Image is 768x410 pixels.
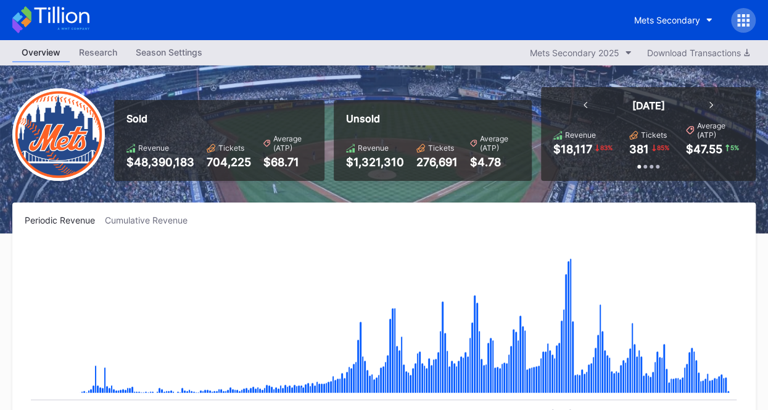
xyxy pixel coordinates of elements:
a: Season Settings [126,43,212,62]
div: Mets Secondary [634,15,700,25]
div: 704,225 [207,156,251,169]
div: 83 % [599,143,614,153]
div: Average (ATP) [273,134,312,153]
div: $1,321,310 [346,156,404,169]
div: [DATE] [632,99,665,112]
div: $47.55 [686,143,722,156]
button: Mets Secondary [625,9,722,31]
div: $18,117 [553,143,592,156]
div: Unsold [346,112,519,125]
div: Sold [126,112,312,125]
div: Tickets [428,143,454,153]
img: New-York-Mets-Transparent.png [12,88,105,181]
a: Research [70,43,126,62]
div: 381 [629,143,649,156]
div: Tickets [641,130,667,140]
div: $68.71 [263,156,312,169]
div: 5 % [729,143,740,153]
div: Average (ATP) [480,134,519,153]
button: Mets Secondary 2025 [524,44,638,61]
a: Overview [12,43,70,62]
div: Research [70,43,126,61]
div: Tickets [218,143,244,153]
button: Download Transactions [641,44,756,61]
div: Average (ATP) [697,121,743,140]
div: Season Settings [126,43,212,61]
div: Download Transactions [647,48,749,58]
div: Periodic Revenue [25,215,105,225]
div: Cumulative Revenue [105,215,197,225]
div: $48,390,183 [126,156,194,169]
div: Mets Secondary 2025 [530,48,619,58]
div: 85 % [656,143,671,153]
div: Revenue [138,143,169,153]
div: 276,691 [416,156,458,169]
div: $4.78 [470,156,519,169]
div: Revenue [565,130,596,140]
div: Revenue [358,143,389,153]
